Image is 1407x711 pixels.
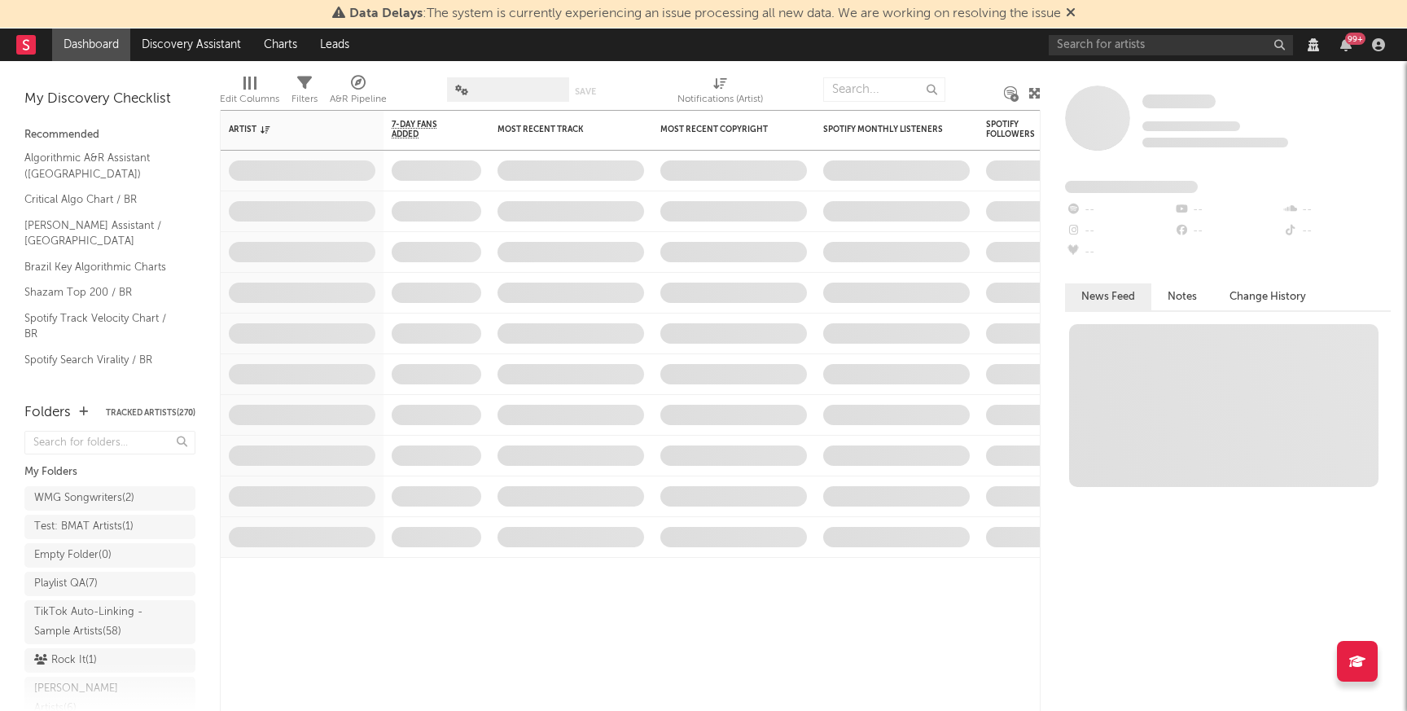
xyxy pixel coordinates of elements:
div: -- [1065,200,1173,221]
a: Shazam Top 200 / BR [24,283,179,301]
div: Filters [291,90,318,109]
div: A&R Pipeline [330,90,387,109]
div: -- [1173,200,1282,221]
a: Some Artist [1142,94,1216,110]
div: Notifications (Artist) [677,69,763,116]
div: Folders [24,403,71,423]
div: Edit Columns [220,90,279,109]
a: Charts [252,29,309,61]
a: TikTok Auto-Linking - Sample Artists(58) [24,600,195,644]
div: WMG Songwriters ( 2 ) [34,489,134,508]
input: Search... [823,77,945,102]
div: Filters [291,69,318,116]
button: Notes [1151,283,1213,310]
div: 99 + [1345,33,1365,45]
input: Search for artists [1049,35,1293,55]
div: -- [1282,200,1391,221]
span: Tracking Since: [DATE] [1142,121,1240,131]
a: Critical Algo Chart / BR [24,191,179,208]
a: Leads [309,29,361,61]
button: Tracked Artists(270) [106,409,195,417]
span: 0 fans last week [1142,138,1288,147]
div: Empty Folder ( 0 ) [34,546,112,565]
a: Dashboard [52,29,130,61]
button: 99+ [1340,38,1352,51]
a: Playlist QA(7) [24,572,195,596]
div: -- [1282,221,1391,242]
a: Algorithmic A&R Assistant ([GEOGRAPHIC_DATA]) [24,149,179,182]
div: My Discovery Checklist [24,90,195,109]
a: Test: BMAT Artists(1) [24,515,195,539]
span: Dismiss [1066,7,1076,20]
div: My Folders [24,463,195,482]
div: Most Recent Track [497,125,620,134]
a: Empty Folder(0) [24,543,195,568]
div: -- [1173,221,1282,242]
a: WMG Songwriters(2) [24,486,195,511]
div: Spotify Followers [986,120,1043,139]
div: -- [1065,242,1173,263]
button: Save [575,87,596,96]
div: A&R Pipeline [330,69,387,116]
button: Change History [1213,283,1322,310]
span: : The system is currently experiencing an issue processing all new data. We are working on resolv... [349,7,1061,20]
input: Search for folders... [24,431,195,454]
div: Most Recent Copyright [660,125,782,134]
a: Spotify Search Virality / BR [24,351,179,369]
a: [PERSON_NAME] Assistant / [GEOGRAPHIC_DATA] [24,217,179,250]
a: Rock It(1) [24,648,195,673]
div: Artist [229,125,351,134]
div: -- [1065,221,1173,242]
div: Test: BMAT Artists ( 1 ) [34,517,134,537]
div: Edit Columns [220,69,279,116]
div: Rock It ( 1 ) [34,651,97,670]
button: News Feed [1065,283,1151,310]
div: TikTok Auto-Linking - Sample Artists ( 58 ) [34,603,149,642]
span: Fans Added by Platform [1065,181,1198,193]
div: Playlist QA ( 7 ) [34,574,98,594]
div: Notifications (Artist) [677,90,763,109]
div: Recommended [24,125,195,145]
a: Brazil Key Algorithmic Charts [24,258,179,276]
a: Spotify Track Velocity Chart / BR [24,309,179,343]
span: Some Artist [1142,94,1216,108]
a: Discovery Assistant [130,29,252,61]
div: Spotify Monthly Listeners [823,125,945,134]
span: Data Delays [349,7,423,20]
span: 7-Day Fans Added [392,120,457,139]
